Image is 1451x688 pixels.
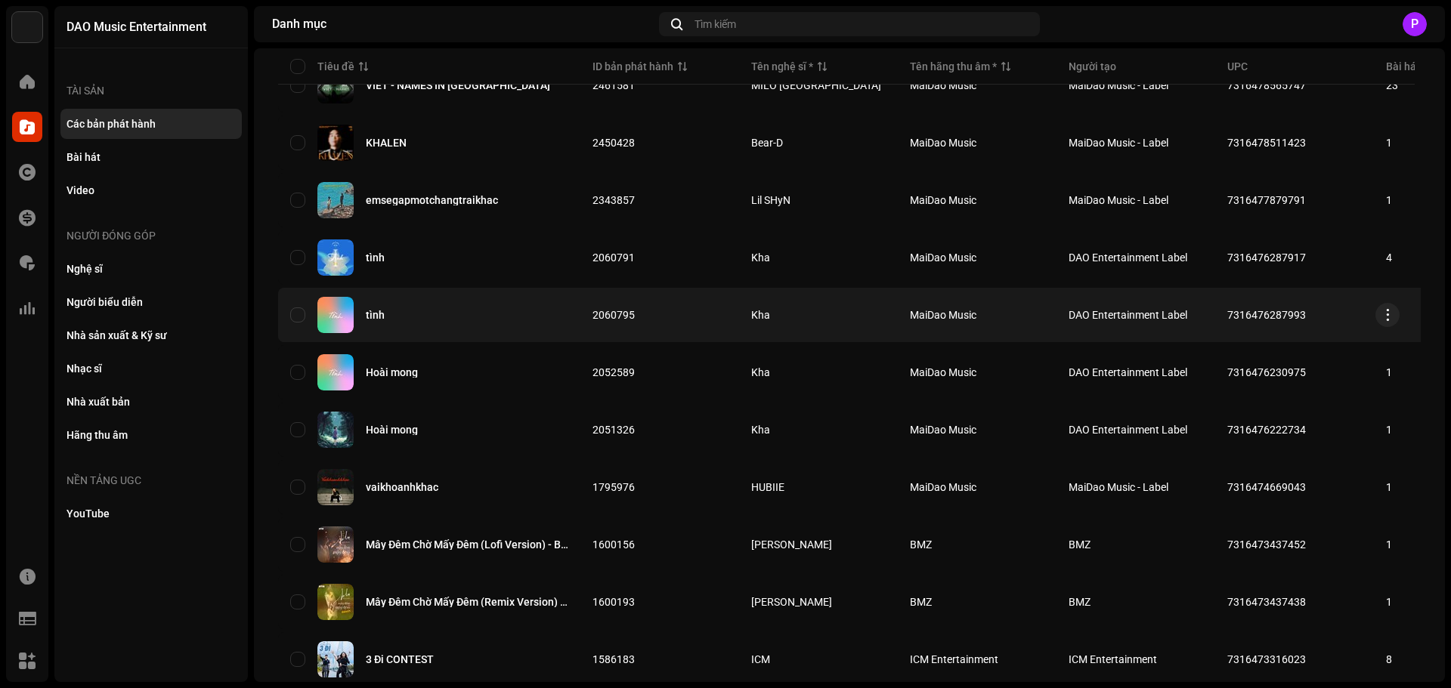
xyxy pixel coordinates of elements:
div: Tên hãng thu âm * [910,59,997,74]
re-a-nav-header: Người đóng góp [60,218,242,254]
img: eca7eadf-ad2b-4b84-b9c7-0aea7f55c8c3 [317,182,354,218]
img: 4d93206f-1254-4ceb-b828-d7fafe1feec6 [317,297,354,333]
div: Nhạc sĩ [67,363,102,375]
img: ebc2ce06-b10c-463a-9e62-e550df9b739c [317,526,354,563]
re-m-nav-item: Nhạc sĩ [60,353,242,384]
span: 1600193 [592,596,635,608]
span: MaiDao Music - Label [1069,137,1168,149]
span: BMZ [1069,596,1091,608]
span: Nguyễn Hữu Kha [751,597,886,607]
div: Mây Đêm Chờ Mấy Đêm (Remix Version) - Beat [366,597,568,607]
div: Kha [751,252,770,263]
re-a-nav-header: Tài sản [60,73,242,109]
div: Nhà sản xuất & Kỹ sư [67,329,167,341]
div: Kha [751,424,770,435]
span: Kha [751,424,886,435]
span: ICM Entertainment [1069,653,1157,665]
span: MaiDao Music [910,424,976,436]
span: BMZ [1069,538,1091,551]
img: 1ac44046-dead-4190-8633-0ef59f125859 [317,641,354,677]
div: tình [366,252,385,263]
div: Kha [751,367,770,378]
span: 2461581 [592,79,635,91]
span: 7316476230975 [1227,366,1306,378]
div: Bài hát [67,151,101,163]
re-a-nav-header: Nền tảng UGC [60,462,242,498]
img: 76e35660-c1c7-4f61-ac9e-76e2af66a330 [12,12,42,42]
div: KHALEN [366,137,407,148]
div: Tiêu đề [317,59,354,74]
span: 1795976 [592,481,635,493]
span: MaiDao Music - Label [1069,79,1168,91]
span: MaiDao Music [910,79,976,91]
span: 7316478565747 [1227,79,1306,91]
div: Hoài mong [366,367,418,378]
div: Danh mục [272,18,653,30]
span: 7316473437438 [1227,596,1306,608]
re-m-nav-item: Video [60,175,242,205]
re-m-nav-item: Nghệ sĩ [60,254,242,284]
span: DAO Entertainment Label [1069,366,1187,378]
span: Tìm kiếm [695,18,736,30]
span: 1586183 [592,653,635,665]
div: Video [67,184,94,196]
span: DAO Entertainment Label [1069,251,1187,264]
span: 2051326 [592,424,635,436]
div: ICM [751,654,770,665]
div: 3 Đi CONTEST [366,654,434,665]
span: MaiDao Music - Label [1069,481,1168,493]
span: DAO Entertainment Label [1069,309,1187,321]
img: 12e3926c-f925-4523-bda6-aafdd0c49087 [317,125,354,161]
div: Mây Đêm Chờ Mấy Đêm (Lofi Version) - Beat [366,539,568,550]
div: [PERSON_NAME] [751,539,832,550]
img: cc947eef-d3cf-48bb-a0a0-c9e72adb39e8 [317,354,354,390]
span: BMZ [910,596,932,608]
span: 7316473316023 [1227,653,1306,665]
img: 4bc1f6ec-eba0-426c-9e95-023c801f83e9 [317,67,354,103]
div: Tên nghệ sĩ * [751,59,813,74]
div: Kha [751,310,770,320]
div: Lil SHyN [751,195,790,205]
re-m-nav-item: Bài hát [60,142,242,172]
span: Kha [751,252,886,263]
img: 638290a2-6785-4389-ba73-2af71b0dd860 [317,584,354,620]
span: 7316476287917 [1227,251,1306,264]
span: Lil SHyN [751,195,886,205]
div: MILO [GEOGRAPHIC_DATA] [751,80,881,91]
span: MaiDao Music [910,251,976,264]
div: [PERSON_NAME] [751,597,832,607]
div: HUBIIE [751,482,784,492]
span: 2343857 [592,194,635,206]
div: Nhà xuất bản [67,396,130,408]
span: Kha [751,367,886,378]
div: Nghệ sĩ [67,263,103,275]
div: YouTube [67,508,110,520]
div: tình [366,310,385,320]
span: 2052589 [592,366,635,378]
span: MaiDao Music [910,309,976,321]
div: Hoài mong [366,424,418,435]
span: 2450428 [592,137,635,149]
span: Nguyễn Hữu Kha [751,539,886,550]
span: ICM [751,654,886,665]
div: VIET - NAMES IN PARIS [366,80,550,91]
span: MaiDao Music [910,366,976,378]
span: 2060795 [592,309,635,321]
div: Hãng thu âm [67,429,128,441]
span: Kha [751,310,886,320]
span: MILO Việt Nam [751,80,886,91]
span: Bear-D [751,137,886,148]
img: 9b03aae6-5769-45ea-9ce5-5cabaa3aac73 [317,412,354,448]
img: a1d42e68-284e-4803-9186-1f27cc4ecbdd [317,469,354,505]
div: Các bản phát hành [67,118,156,130]
span: 2060791 [592,251,635,264]
span: ICM Entertainment [910,653,998,665]
div: Bear-D [751,137,783,148]
span: MaiDao Music - Label [1069,194,1168,206]
span: 1600156 [592,538,635,551]
span: 7316478511423 [1227,137,1306,149]
span: 7316476287993 [1227,309,1306,321]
